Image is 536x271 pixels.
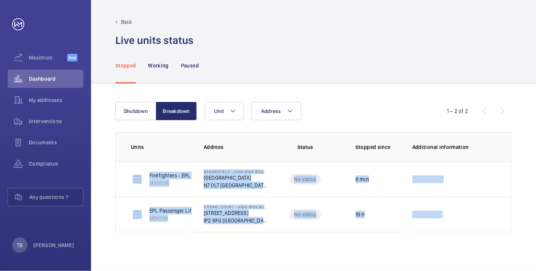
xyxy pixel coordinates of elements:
[115,102,156,120] button: Shutdown
[156,102,197,120] button: Breakdown
[294,175,317,183] p: No status
[214,108,224,114] span: Unit
[181,62,199,69] p: Paused
[67,54,77,61] span: Beta
[29,160,83,168] span: Compliance
[294,211,317,218] p: No status
[149,215,204,222] p: M56138
[17,241,22,249] p: TB
[261,108,281,114] span: Address
[149,207,204,215] p: EPL Passenger Lift No 1
[133,175,142,184] img: elevator.svg
[273,143,338,151] p: Status
[133,210,142,219] img: elevator.svg
[204,209,267,217] p: [STREET_ADDRESS]
[29,117,83,125] span: Interventions
[115,62,136,69] p: Stopped
[29,54,67,61] span: Maximize
[412,175,443,183] span: No comment
[204,102,244,120] button: Unit
[412,143,496,151] p: Additional information
[204,205,267,209] p: 3 Pearl Court - High Risk Building
[121,18,132,26] p: Back
[115,33,193,47] h1: Live units status
[131,143,192,151] p: Units
[204,182,267,189] p: N7 0LT [GEOGRAPHIC_DATA]
[251,102,301,120] button: Address
[355,175,369,183] p: 8 min
[149,172,236,179] p: Firefighters - EPL Passenger Lift No 1
[29,75,83,83] span: Dashboard
[33,241,74,249] p: [PERSON_NAME]
[204,169,267,174] p: Bakersfield - High Risk Building
[29,139,83,146] span: Documents
[355,211,365,218] p: 19 h
[149,179,236,187] p: M50026
[204,174,267,182] p: [GEOGRAPHIC_DATA]
[204,143,267,151] p: Address
[447,107,468,115] div: 1 – 2 of 2
[29,193,83,201] span: Any questions ?
[29,96,83,104] span: My addresses
[412,211,443,218] span: No comment
[204,217,267,224] p: IP2 8FG [GEOGRAPHIC_DATA]
[148,62,168,69] p: Working
[355,143,400,151] p: Stopped since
